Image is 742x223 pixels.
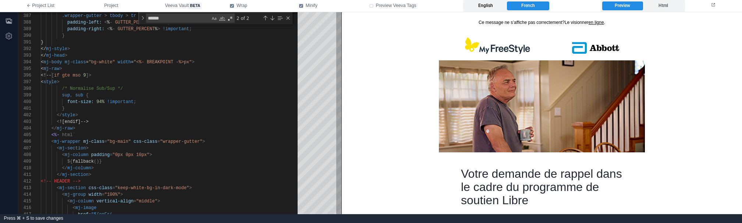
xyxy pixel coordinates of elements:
[62,166,67,171] span: </
[18,125,31,132] div: 404
[67,166,91,171] span: mj-column
[18,171,31,178] div: 411
[237,3,247,9] span: Wrap
[18,59,31,66] div: 394
[72,73,81,78] span: mso
[110,13,123,18] span: tbody
[104,13,107,18] span: >
[62,132,75,138] span: html`
[155,26,157,32] span: %
[104,3,118,9] span: Project
[59,66,62,71] span: >
[18,138,31,145] div: 406
[41,73,52,78] span: <!--
[75,205,97,210] span: mj-image
[57,79,59,85] span: >
[54,73,59,78] span: if
[57,113,62,118] span: </
[104,20,107,25] span: <
[118,60,131,65] span: width
[227,15,234,22] div: Use Regular Expression (⌥⌘R)
[86,73,91,78] span: ]>
[43,66,59,71] span: mj-raw
[102,192,104,197] span: =
[89,60,115,65] span: "bg-white"
[134,60,192,65] span: "<%- BREAKPOINT -%>px"
[18,13,31,19] div: 387
[57,185,59,191] span: <
[18,26,31,32] div: 389
[94,159,102,164] span: ()}
[18,198,31,205] div: 415
[18,46,31,52] div: 392
[83,139,104,144] span: mj-class
[112,185,115,191] span: =
[62,73,70,78] span: gte
[160,20,187,25] span: !important
[18,191,31,198] div: 414
[262,15,268,21] div: Previous Match (⇧Enter)
[86,93,88,98] span: {
[18,211,31,218] div: 417
[187,20,189,25] span: ;
[507,1,549,10] label: French
[46,46,67,52] span: mj-style
[157,139,160,144] span: =
[643,1,684,10] label: Html
[62,33,65,38] span: }
[41,179,81,184] span: <!-- HEADER -->
[75,93,84,98] span: sub
[62,93,70,98] span: sup
[57,172,62,177] span: </
[65,152,89,157] span: mj-column
[41,46,46,52] span: </
[118,26,155,32] span: GUTTER_PERCENT
[18,79,31,85] div: 397
[43,79,57,85] span: style
[52,132,60,138] span: <%-
[57,146,59,151] span: <
[83,73,86,78] span: 9
[70,93,72,98] span: ,
[70,199,94,204] span: mj-column
[75,113,78,118] span: >
[18,66,31,72] div: 395
[18,32,31,39] div: 390
[269,15,275,21] div: Next Match (Enter)
[18,145,31,152] div: 407
[134,199,136,204] span: =
[18,85,31,92] div: 398
[18,158,31,165] div: 409
[104,192,120,197] span: "100%"
[18,118,31,125] div: 403
[342,12,742,214] iframe: preview
[136,199,157,204] span: "middle"
[89,212,91,217] span: =
[192,60,195,65] span: >
[89,172,91,177] span: >
[115,185,189,191] span: "keep-white-bg-in-dark-mode"
[96,199,134,204] span: vertical-align
[112,26,115,32] span: -
[86,146,88,151] span: >
[62,13,102,18] span: .wrapper-gutter
[18,132,31,138] div: 405
[125,13,128,18] span: >
[91,166,94,171] span: >
[110,26,112,32] span: %
[306,3,317,9] span: Minify
[41,79,43,85] span: <
[18,52,31,59] div: 393
[18,92,31,99] div: 399
[41,66,43,71] span: <
[107,20,110,25] span: %
[57,126,72,131] span: mj-raw
[67,199,70,204] span: <
[67,20,102,25] span: padding-left:
[62,172,89,177] span: mj-section
[157,26,160,32] span: >
[110,20,112,25] span: -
